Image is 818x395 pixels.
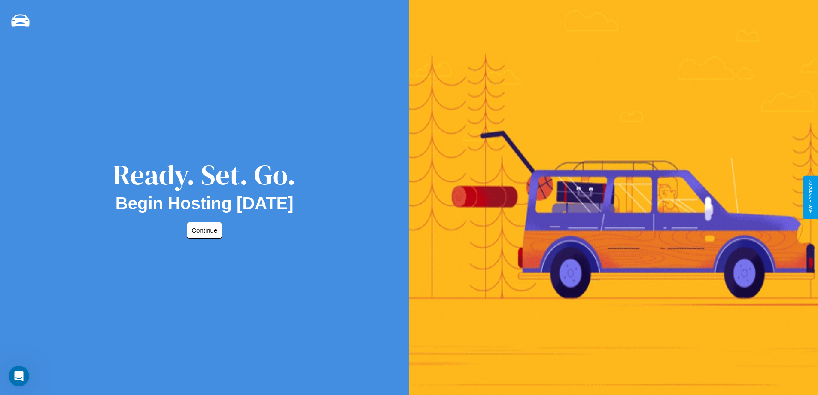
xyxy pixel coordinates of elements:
[9,366,29,386] iframe: Intercom live chat
[187,222,222,239] button: Continue
[808,180,814,215] div: Give Feedback
[116,194,294,213] h2: Begin Hosting [DATE]
[113,156,296,194] div: Ready. Set. Go.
